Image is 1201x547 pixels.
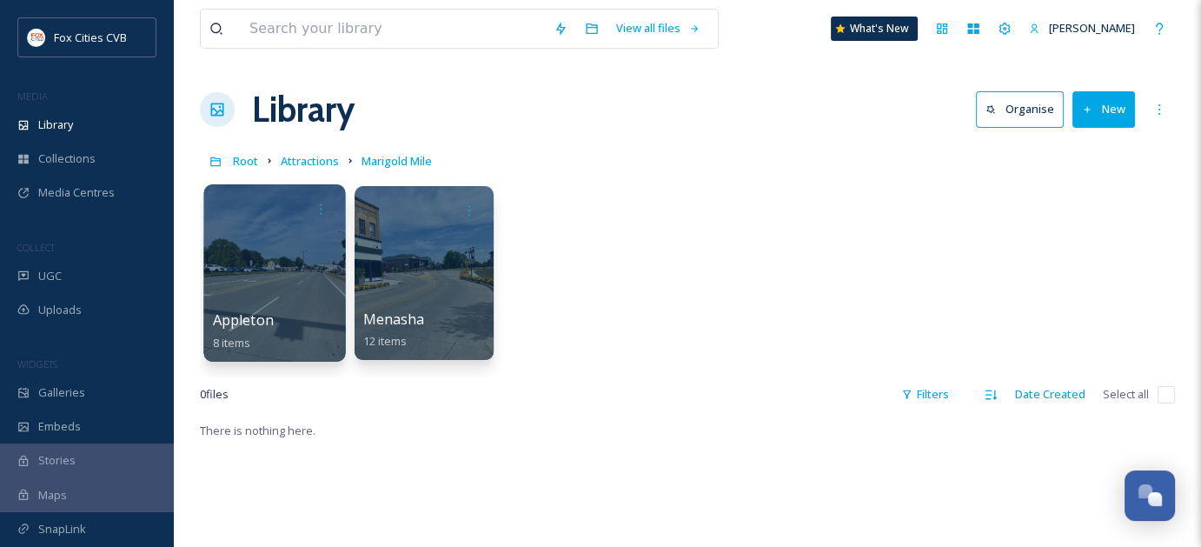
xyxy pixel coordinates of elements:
a: Attractions [281,150,339,171]
span: Menasha [363,310,424,329]
a: [PERSON_NAME] [1020,11,1144,45]
span: [PERSON_NAME] [1049,20,1135,36]
span: Collections [38,150,96,167]
span: SnapLink [38,521,86,537]
span: Stories [38,452,76,469]
button: New [1072,91,1135,127]
button: Organise [976,91,1064,127]
span: Media Centres [38,184,115,201]
span: Root [233,153,258,169]
img: images.png [28,29,45,46]
span: There is nothing here. [200,423,315,438]
a: Organise [976,91,1072,127]
span: 12 items [363,333,407,349]
span: MEDIA [17,90,48,103]
a: Marigold Mile [362,150,432,171]
span: Attractions [281,153,339,169]
span: WIDGETS [17,357,57,370]
span: Galleries [38,384,85,401]
span: UGC [38,268,62,284]
span: Embeds [38,418,81,435]
span: 8 items [213,334,251,350]
a: What's New [831,17,918,41]
span: Library [38,117,73,133]
span: 0 file s [200,386,229,403]
button: Open Chat [1125,470,1175,521]
a: Appleton8 items [213,312,274,350]
a: View all files [607,11,709,45]
a: Menasha12 items [363,311,424,349]
div: Filters [892,377,958,411]
span: Select all [1103,386,1149,403]
span: Maps [38,487,67,504]
a: Root [233,150,258,171]
span: Uploads [38,302,82,318]
span: Appleton [213,310,274,330]
span: COLLECT [17,241,55,254]
input: Search your library [241,10,545,48]
div: Date Created [1006,377,1094,411]
span: Marigold Mile [362,153,432,169]
span: Fox Cities CVB [54,30,127,45]
a: Library [252,83,355,136]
